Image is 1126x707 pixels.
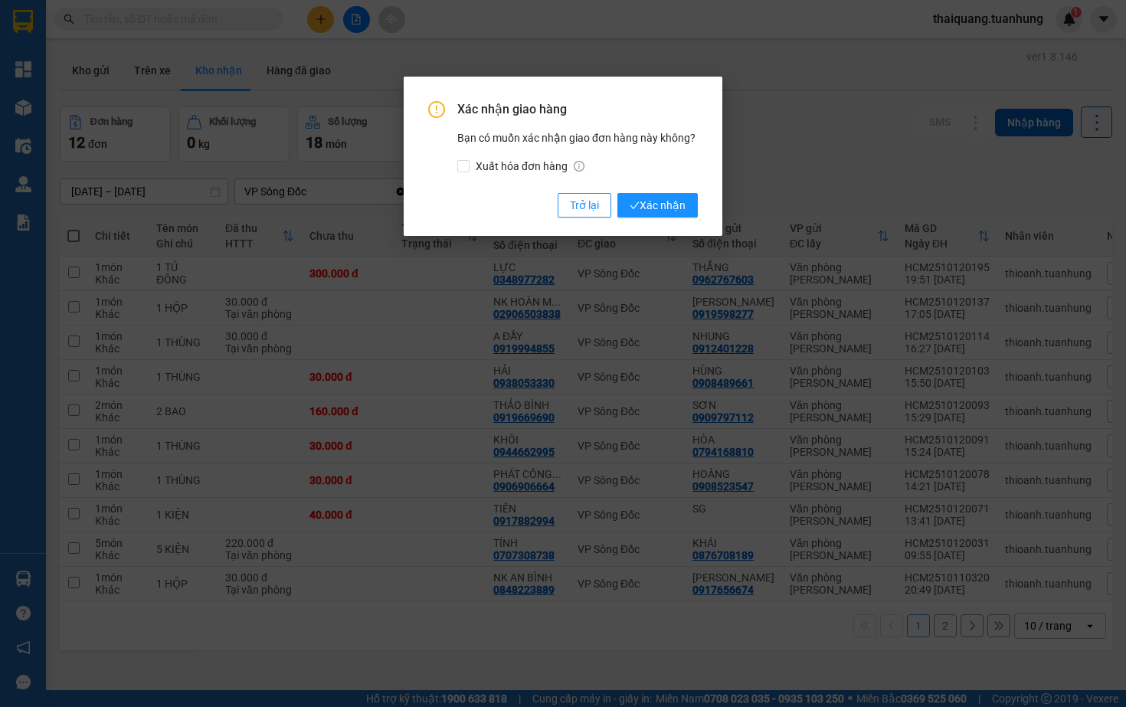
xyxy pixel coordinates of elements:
[617,193,698,218] button: checkXác nhận
[630,201,640,211] span: check
[570,197,599,214] span: Trở lại
[630,197,686,214] span: Xác nhận
[457,129,698,175] div: Bạn có muốn xác nhận giao đơn hàng này không?
[457,101,698,118] span: Xác nhận giao hàng
[558,193,611,218] button: Trở lại
[470,158,591,175] span: Xuất hóa đơn hàng
[574,161,584,172] span: info-circle
[428,101,445,118] span: exclamation-circle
